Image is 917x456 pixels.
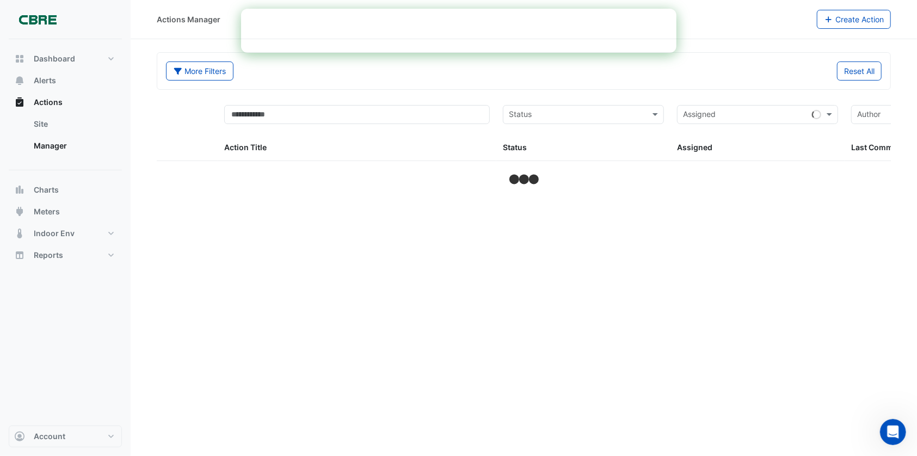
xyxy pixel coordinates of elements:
[25,135,122,157] a: Manager
[14,53,25,64] app-icon: Dashboard
[851,143,914,152] span: Last Commented
[503,143,527,152] span: Status
[34,228,75,239] span: Indoor Env
[34,97,63,108] span: Actions
[14,228,25,239] app-icon: Indoor Env
[9,91,122,113] button: Actions
[817,10,891,29] button: Create Action
[34,53,75,64] span: Dashboard
[837,61,882,81] button: Reset All
[880,419,906,445] iframe: Intercom live chat
[34,75,56,86] span: Alerts
[25,113,122,135] a: Site
[677,143,712,152] span: Assigned
[14,206,25,217] app-icon: Meters
[14,184,25,195] app-icon: Charts
[9,113,122,161] div: Actions
[9,223,122,244] button: Indoor Env
[34,184,59,195] span: Charts
[9,244,122,266] button: Reports
[34,250,63,261] span: Reports
[14,250,25,261] app-icon: Reports
[14,75,25,86] app-icon: Alerts
[13,9,62,30] img: Company Logo
[9,48,122,70] button: Dashboard
[34,431,65,442] span: Account
[9,426,122,447] button: Account
[14,97,25,108] app-icon: Actions
[9,70,122,91] button: Alerts
[241,9,676,53] iframe: Intercom live chat banner
[9,179,122,201] button: Charts
[34,206,60,217] span: Meters
[224,143,267,152] span: Action Title
[9,201,122,223] button: Meters
[166,61,233,81] button: More Filters
[157,14,220,25] div: Actions Manager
